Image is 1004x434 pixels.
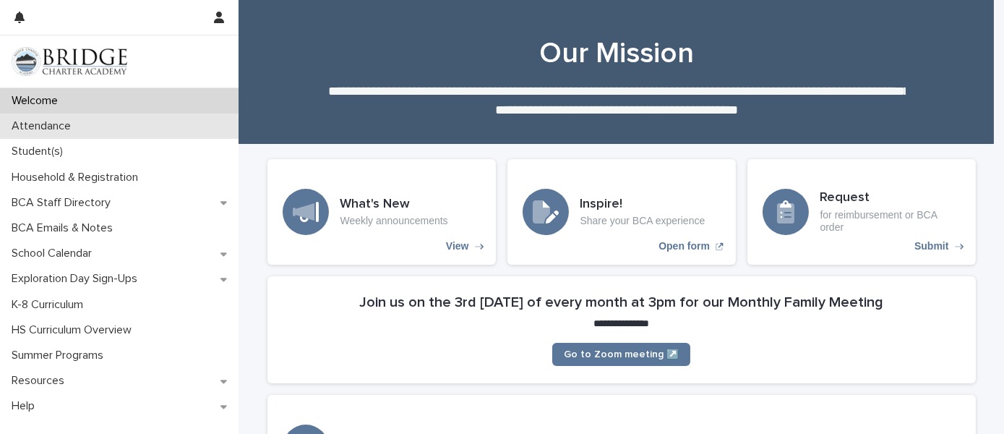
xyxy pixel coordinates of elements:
p: BCA Emails & Notes [6,221,124,235]
p: Submit [914,240,948,252]
p: School Calendar [6,247,103,260]
span: Go to Zoom meeting ↗️ [564,349,679,359]
a: Go to Zoom meeting ↗️ [552,343,690,366]
p: HS Curriculum Overview [6,323,143,337]
p: BCA Staff Directory [6,196,122,210]
p: Help [6,399,46,413]
p: Exploration Day Sign-Ups [6,272,149,286]
a: View [267,159,496,265]
p: Student(s) [6,145,74,158]
p: Summer Programs [6,349,115,362]
h3: Inspire! [580,197,705,213]
p: K-8 Curriculum [6,298,95,312]
p: View [446,240,469,252]
p: Household & Registration [6,171,150,184]
h2: Join us on the 3rd [DATE] of every month at 3pm for our Monthly Family Meeting [359,294,883,311]
a: Open form [507,159,736,265]
p: Share your BCA experience [580,215,705,227]
h1: Our Mission [262,36,971,71]
p: for reimbursement or BCA order [820,209,961,234]
p: Weekly announcements [340,215,448,227]
p: Attendance [6,119,82,133]
p: Open form [658,240,710,252]
p: Resources [6,374,76,388]
img: V1C1m3IdTEidaUdm9Hs0 [12,47,127,76]
a: Submit [747,159,976,265]
p: Welcome [6,94,69,108]
h3: What's New [340,197,448,213]
h3: Request [820,190,961,206]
